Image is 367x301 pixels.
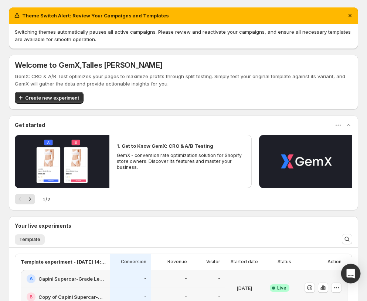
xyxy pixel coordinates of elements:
[345,10,355,21] button: Dismiss notification
[231,259,258,265] p: Started date
[30,294,33,300] h2: B
[15,92,84,104] button: Create new experiment
[15,73,352,87] p: GemX: CRO & A/B Test optimizes your pages to maximize profits through split testing. Simply test ...
[43,195,50,203] span: 1 / 2
[15,222,71,230] h3: Your live experiments
[19,237,40,243] span: Template
[237,284,252,292] p: [DATE]
[121,259,146,265] p: Conversion
[167,259,187,265] p: Revenue
[342,234,352,244] button: Search and filter results
[277,285,286,291] span: Live
[25,194,35,204] button: Next
[117,142,213,150] h2: 1. Get to Know GemX: CRO & A/B Testing
[117,153,244,170] p: GemX - conversion rate optimization solution for Shopify store owners. Discover its features and ...
[341,264,361,284] div: Open Intercom Messenger
[21,258,106,265] p: Template experiment - [DATE] 14:47:54
[144,276,146,282] p: -
[15,29,351,42] span: Switching themes automatically pauses all active campaigns. Please review and reactivate your cam...
[185,294,187,300] p: -
[38,275,106,282] h2: Capini Supercar-Grade Leather Case
[327,259,341,265] p: Action
[206,259,220,265] p: Visitor
[218,276,220,282] p: -
[38,293,106,301] h2: Copy of Capini Supercar-Grade Leather Case
[30,276,33,282] h2: A
[22,12,169,19] h2: Theme Switch Alert: Review Your Campaigns and Templates
[259,135,354,188] button: Play video
[25,94,79,101] span: Create new experiment
[185,276,187,282] p: -
[15,135,109,188] button: Play video
[80,61,163,70] span: , Talles [PERSON_NAME]
[144,294,146,300] p: -
[218,294,220,300] p: -
[15,61,352,70] h5: Welcome to GemX
[15,121,45,129] h3: Get started
[15,194,35,204] nav: Pagination
[278,259,291,265] p: Status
